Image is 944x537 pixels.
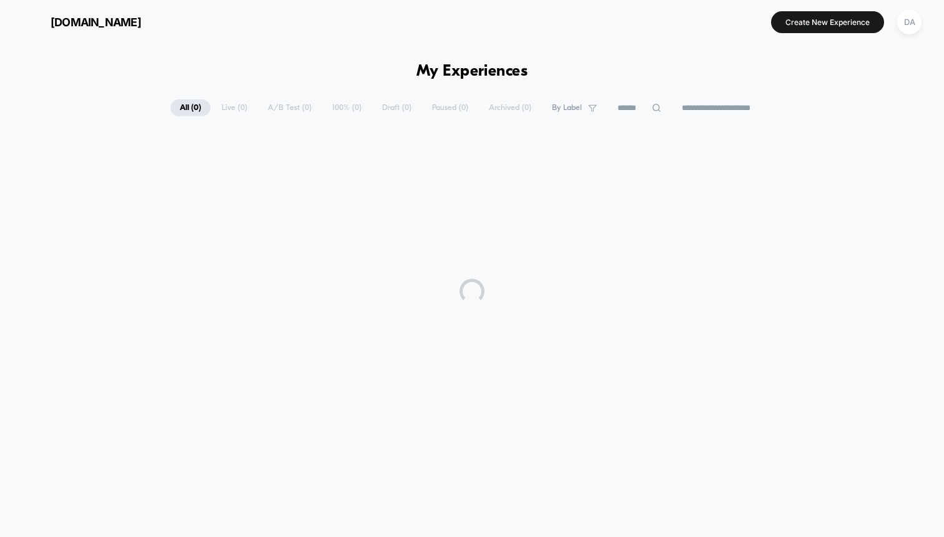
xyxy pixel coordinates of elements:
h1: My Experiences [416,63,528,81]
span: [DOMAIN_NAME] [51,16,141,29]
button: Create New Experience [771,11,884,33]
button: [DOMAIN_NAME] [19,12,145,32]
span: All ( 0 ) [170,99,210,116]
button: DA [893,9,925,35]
div: DA [897,10,922,34]
span: By Label [552,103,582,113]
